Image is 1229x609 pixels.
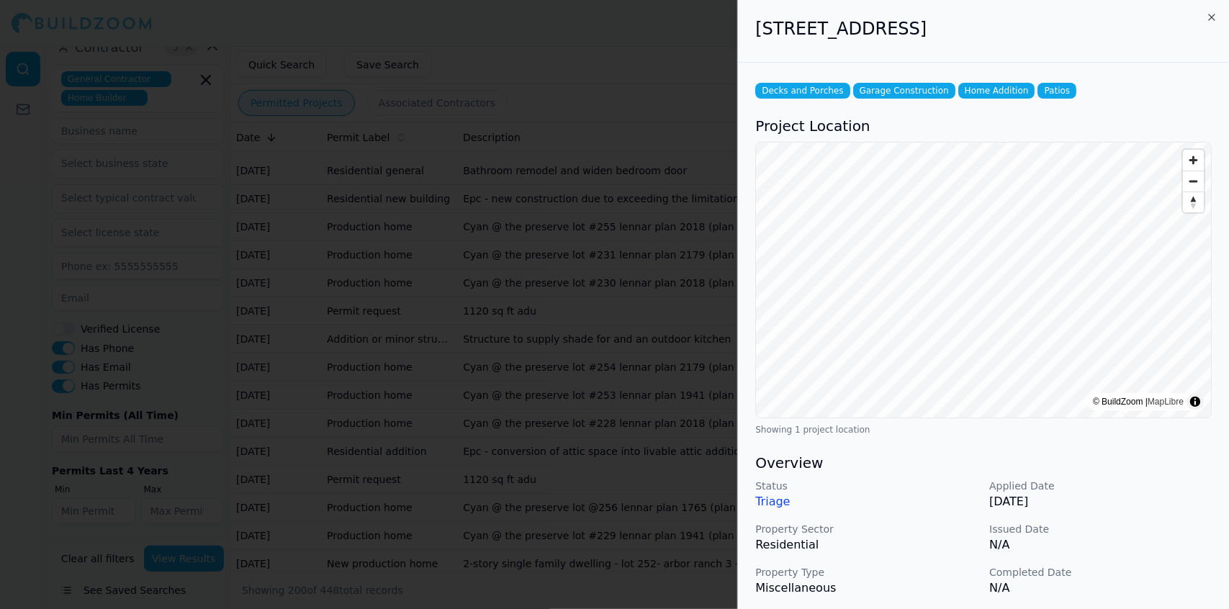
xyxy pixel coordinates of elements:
p: [DATE] [989,493,1212,510]
p: Issued Date [989,522,1212,536]
summary: Toggle attribution [1187,393,1204,410]
button: Reset bearing to north [1183,191,1204,212]
p: N/A [989,536,1212,554]
button: Zoom in [1183,150,1204,171]
h2: [STREET_ADDRESS] [755,17,1212,40]
span: Garage Construction [853,83,955,99]
p: Residential [755,536,978,554]
a: MapLibre [1148,397,1184,407]
div: © BuildZoom | [1093,394,1184,409]
p: Triage [755,493,978,510]
span: Home Addition [958,83,1035,99]
span: Decks and Porches [755,83,850,99]
canvas: Map [756,143,1212,418]
p: N/A [989,579,1212,597]
p: Status [755,479,978,493]
p: Property Sector [755,522,978,536]
span: Patios [1037,83,1076,99]
div: Showing 1 project location [755,424,1212,436]
p: Property Type [755,565,978,579]
h3: Overview [755,453,1212,473]
p: Miscellaneous [755,579,978,597]
button: Zoom out [1183,171,1204,191]
h3: Project Location [755,116,1212,136]
p: Completed Date [989,565,1212,579]
p: Applied Date [989,479,1212,493]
